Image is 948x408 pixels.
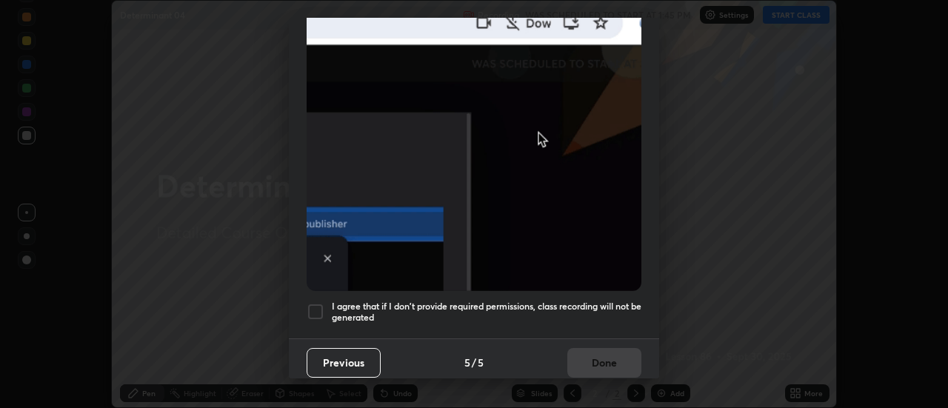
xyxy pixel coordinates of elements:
h4: / [472,355,476,370]
h4: 5 [478,355,484,370]
button: Previous [307,348,381,378]
h5: I agree that if I don't provide required permissions, class recording will not be generated [332,301,641,324]
h4: 5 [464,355,470,370]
